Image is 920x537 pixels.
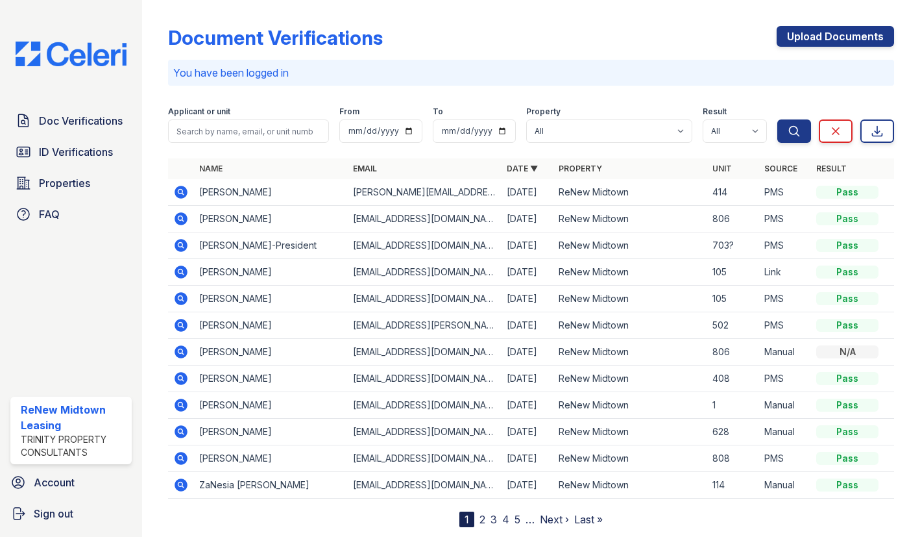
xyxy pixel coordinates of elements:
div: Document Verifications [168,26,383,49]
td: ReNew Midtown [553,366,707,392]
td: ReNew Midtown [553,179,707,206]
td: ReNew Midtown [553,232,707,259]
a: Name [199,164,223,173]
a: Last » [574,513,603,526]
td: [EMAIL_ADDRESS][DOMAIN_NAME] [348,472,502,499]
td: [EMAIL_ADDRESS][DOMAIN_NAME] [348,339,502,366]
span: FAQ [39,206,60,222]
td: [PERSON_NAME]-President [194,232,348,259]
a: ID Verifications [10,139,132,165]
span: Doc Verifications [39,113,123,129]
div: Pass [816,372,878,385]
td: ReNew Midtown [553,339,707,366]
td: ReNew Midtown [553,472,707,499]
td: [PERSON_NAME] [194,259,348,286]
span: ID Verifications [39,144,113,160]
div: Pass [816,212,878,225]
td: Manual [759,392,811,419]
td: [DATE] [502,206,553,232]
a: Date ▼ [507,164,538,173]
td: [DATE] [502,445,553,472]
div: Trinity Property Consultants [21,433,127,459]
td: Link [759,259,811,286]
td: [EMAIL_ADDRESS][DOMAIN_NAME] [348,232,502,259]
td: 806 [707,339,759,366]
a: Sign out [5,501,137,527]
td: [EMAIL_ADDRESS][DOMAIN_NAME] [348,392,502,419]
input: Search by name, email, or unit number [168,119,329,143]
td: [DATE] [502,286,553,312]
label: Result [703,106,727,117]
td: [PERSON_NAME] [194,286,348,312]
td: PMS [759,312,811,339]
label: From [339,106,359,117]
td: Manual [759,339,811,366]
td: [DATE] [502,419,553,445]
td: ReNew Midtown [553,392,707,419]
td: PMS [759,179,811,206]
a: Properties [10,170,132,196]
div: Pass [816,452,878,465]
td: 502 [707,312,759,339]
a: 5 [514,513,520,526]
div: ReNew Midtown Leasing [21,402,127,433]
div: Pass [816,266,878,279]
td: [DATE] [502,312,553,339]
td: Manual [759,419,811,445]
td: [PERSON_NAME] [194,312,348,339]
a: Account [5,469,137,495]
td: 105 [707,259,759,286]
td: 703? [707,232,759,259]
a: 3 [490,513,497,526]
a: Unit [712,164,732,173]
td: [EMAIL_ADDRESS][DOMAIN_NAME] [348,286,502,312]
td: [PERSON_NAME] [194,206,348,232]
td: [PERSON_NAME][EMAIL_ADDRESS][DOMAIN_NAME] [348,179,502,206]
td: [DATE] [502,366,553,392]
td: ReNew Midtown [553,419,707,445]
td: [PERSON_NAME] [194,419,348,445]
td: [EMAIL_ADDRESS][DOMAIN_NAME] [348,419,502,445]
div: Pass [816,186,878,199]
label: Applicant or unit [168,106,230,117]
span: … [526,512,535,527]
td: [PERSON_NAME] [194,445,348,472]
td: [DATE] [502,339,553,366]
td: ReNew Midtown [553,206,707,232]
td: [DATE] [502,232,553,259]
div: Pass [816,319,878,332]
td: 808 [707,445,759,472]
td: [DATE] [502,472,553,499]
a: Upload Documents [777,26,894,47]
td: [EMAIL_ADDRESS][DOMAIN_NAME] [348,445,502,472]
td: [PERSON_NAME] [194,392,348,419]
td: [EMAIL_ADDRESS][DOMAIN_NAME] [348,206,502,232]
img: CE_Logo_Blue-a8612792a0a2168367f1c8372b55b34899dd931a85d93a1a3d3e32e68fde9ad4.png [5,42,137,66]
div: N/A [816,345,878,358]
span: Account [34,475,75,490]
td: 628 [707,419,759,445]
td: [DATE] [502,392,553,419]
td: 114 [707,472,759,499]
td: [DATE] [502,179,553,206]
td: [EMAIL_ADDRESS][DOMAIN_NAME] [348,366,502,392]
td: 1 [707,392,759,419]
td: ReNew Midtown [553,445,707,472]
td: [PERSON_NAME] [194,179,348,206]
a: Source [764,164,797,173]
td: 414 [707,179,759,206]
div: Pass [816,425,878,438]
div: Pass [816,292,878,305]
td: 408 [707,366,759,392]
td: 806 [707,206,759,232]
a: 2 [479,513,485,526]
td: Manual [759,472,811,499]
td: [EMAIL_ADDRESS][DOMAIN_NAME] [348,259,502,286]
span: Properties [39,175,90,191]
td: ReNew Midtown [553,286,707,312]
a: Email [353,164,377,173]
td: ZaNesia [PERSON_NAME] [194,472,348,499]
td: ReNew Midtown [553,259,707,286]
div: Pass [816,399,878,412]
